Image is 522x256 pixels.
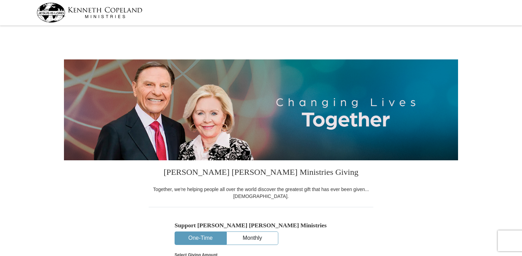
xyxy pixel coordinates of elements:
div: Together, we're helping people all over the world discover the greatest gift that has ever been g... [149,186,373,200]
img: kcm-header-logo.svg [37,3,142,22]
h3: [PERSON_NAME] [PERSON_NAME] Ministries Giving [149,160,373,186]
button: One-Time [175,232,226,245]
h5: Support [PERSON_NAME] [PERSON_NAME] Ministries [175,222,347,229]
button: Monthly [227,232,278,245]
